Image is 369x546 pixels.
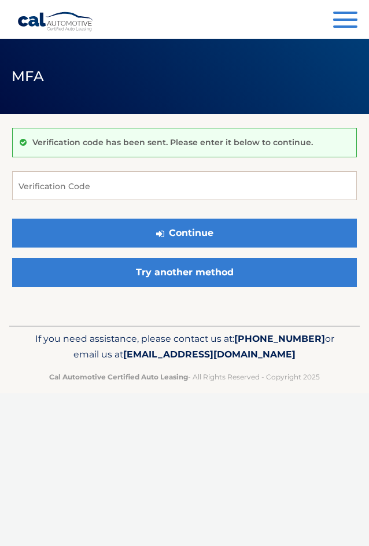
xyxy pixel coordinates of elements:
strong: Cal Automotive Certified Auto Leasing [49,372,188,381]
span: [PHONE_NUMBER] [234,333,325,344]
p: - All Rights Reserved - Copyright 2025 [27,371,342,383]
button: Continue [12,219,357,248]
a: Try another method [12,258,357,287]
p: Verification code has been sent. Please enter it below to continue. [32,137,313,147]
p: If you need assistance, please contact us at: or email us at [27,331,342,364]
a: Cal Automotive [17,12,94,32]
span: MFA [12,68,44,84]
span: [EMAIL_ADDRESS][DOMAIN_NAME] [123,349,296,360]
button: Menu [333,12,357,31]
input: Verification Code [12,171,357,200]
